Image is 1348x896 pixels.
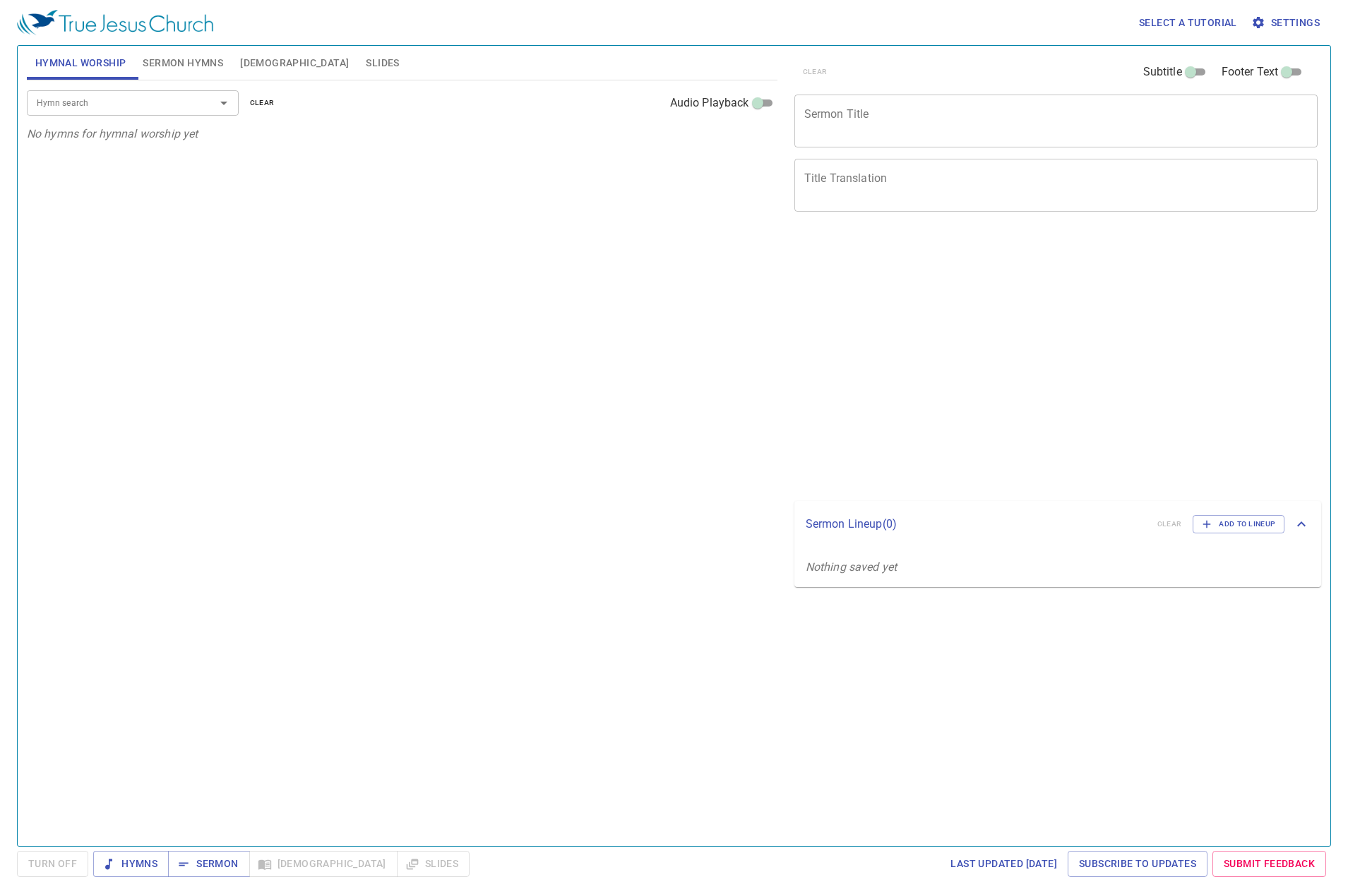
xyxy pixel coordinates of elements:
[1139,14,1237,32] span: Select a tutorial
[1202,518,1275,531] span: Add to Lineup
[950,855,1057,873] span: Last updated [DATE]
[1212,851,1326,877] a: Submit Feedback
[789,226,1215,495] iframe: from-child
[93,851,169,877] button: Hymns
[806,560,897,574] i: Nothing saved yet
[1079,855,1196,873] span: Subscribe to Updates
[250,97,275,109] span: clear
[241,95,283,111] button: clear
[1248,10,1325,36] button: Settings
[806,516,1146,533] p: Sermon Lineup ( 0 )
[1133,10,1243,36] button: Select a tutorial
[168,851,249,877] button: Sermon
[1224,855,1315,873] span: Submit Feedback
[214,93,234,113] button: Open
[1222,63,1279,80] span: Footer Text
[670,95,749,111] span: Audio Playback
[1143,63,1182,80] span: Subtitle
[105,855,157,873] span: Hymns
[1254,14,1320,32] span: Settings
[366,54,399,72] span: Slides
[1068,851,1207,877] a: Subscribe to Updates
[143,54,223,72] span: Sermon Hymns
[35,54,126,72] span: Hymnal Worship
[27,127,198,140] i: No hymns for hymnal worship yet
[945,851,1063,877] a: Last updated [DATE]
[17,10,213,35] img: True Jesus Church
[179,855,238,873] span: Sermon
[1193,515,1284,533] button: Add to Lineup
[240,54,349,72] span: [DEMOGRAPHIC_DATA]
[794,501,1322,547] div: Sermon Lineup(0)clearAdd to Lineup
